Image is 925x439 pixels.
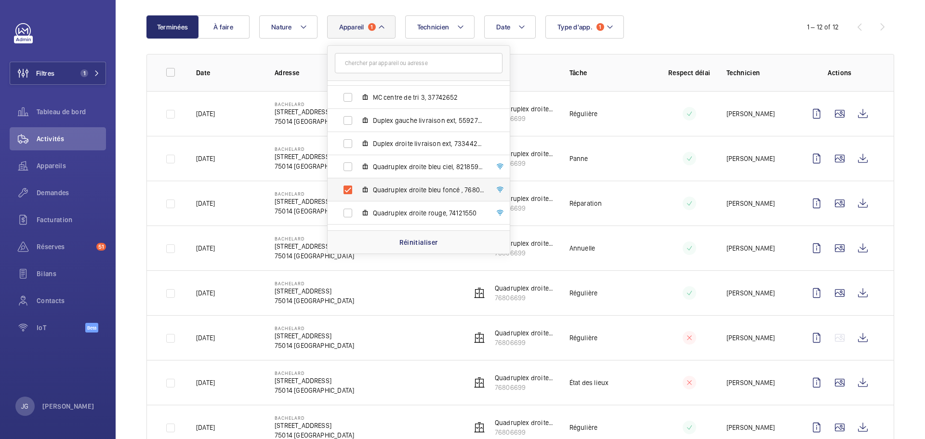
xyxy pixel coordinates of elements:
[405,15,475,39] button: Technicien
[495,239,554,248] p: Quadruplex droite bleu foncé
[37,296,106,306] span: Contacts
[471,68,554,78] p: Appareil
[727,423,775,432] p: [PERSON_NAME]
[569,109,598,119] p: Régulière
[275,107,354,117] p: [STREET_ADDRESS]
[727,68,790,78] p: Technicien
[474,332,485,344] img: elevator.svg
[805,68,874,78] p: Actions
[727,199,775,208] p: [PERSON_NAME]
[275,386,354,395] p: 75014 [GEOGRAPHIC_DATA]
[495,159,554,168] p: 76806699
[495,427,554,437] p: 76806699
[275,421,354,430] p: [STREET_ADDRESS]
[275,191,354,197] p: Bachelard
[569,423,598,432] p: Régulière
[37,188,106,198] span: Demandes
[275,296,354,306] p: 75014 [GEOGRAPHIC_DATA]
[495,248,554,258] p: 76806699
[96,243,106,251] span: 51
[196,243,215,253] p: [DATE]
[37,134,106,144] span: Activités
[275,370,354,376] p: Bachelard
[275,376,354,386] p: [STREET_ADDRESS]
[727,378,775,387] p: [PERSON_NAME]
[21,401,28,411] p: JG
[275,146,354,152] p: Bachelard
[275,325,354,331] p: Bachelard
[327,15,396,39] button: Appareil1
[569,288,598,298] p: Régulière
[275,241,354,251] p: [STREET_ADDRESS]
[495,338,554,347] p: 76806699
[373,208,485,218] span: Quadruplex droite rouge, 74121550
[373,162,485,172] span: Quadruplex droite bleu ciel, 82185941
[495,383,554,392] p: 76806699
[727,288,775,298] p: [PERSON_NAME]
[596,23,604,31] span: 1
[668,68,711,78] p: Respect délai
[37,107,106,117] span: Tableau de bord
[417,23,449,31] span: Technicien
[275,101,354,107] p: Bachelard
[557,23,593,31] span: Type d'app.
[275,286,354,296] p: [STREET_ADDRESS]
[569,68,652,78] p: Tâche
[275,280,354,286] p: Bachelard
[196,68,259,78] p: Date
[495,293,554,303] p: 76806699
[569,243,595,253] p: Annuelle
[474,287,485,299] img: elevator.svg
[37,215,106,225] span: Facturation
[37,161,106,171] span: Appareils
[373,93,485,102] span: MC centre de tri 3, 37742652
[545,15,624,39] button: Type d'app.1
[146,15,198,39] button: Terminées
[727,333,775,343] p: [PERSON_NAME]
[196,423,215,432] p: [DATE]
[196,109,215,119] p: [DATE]
[569,378,609,387] p: État des lieux
[275,331,354,341] p: [STREET_ADDRESS]
[495,114,554,123] p: 76806699
[275,161,354,171] p: 75014 [GEOGRAPHIC_DATA]
[399,238,438,247] p: Réinitialiser
[373,139,485,148] span: Duplex droite livraison ext, 73344292
[474,422,485,433] img: elevator.svg
[495,418,554,427] p: Quadruplex droite bleu foncé
[196,199,215,208] p: [DATE]
[275,206,354,216] p: 75014 [GEOGRAPHIC_DATA]
[495,328,554,338] p: Quadruplex droite bleu foncé
[36,68,54,78] span: Filtres
[495,373,554,383] p: Quadruplex droite bleu foncé
[495,203,554,213] p: 76806699
[569,333,598,343] p: Régulière
[196,333,215,343] p: [DATE]
[495,149,554,159] p: Quadruplex droite bleu foncé
[495,283,554,293] p: Quadruplex droite bleu foncé
[727,154,775,163] p: [PERSON_NAME]
[495,104,554,114] p: Quadruplex droite bleu foncé
[335,53,502,73] input: Chercher par appareil ou adresse
[42,401,94,411] p: [PERSON_NAME]
[495,194,554,203] p: Quadruplex droite bleu foncé
[198,15,250,39] button: À faire
[275,415,354,421] p: Bachelard
[275,152,354,161] p: [STREET_ADDRESS]
[37,269,106,279] span: Bilans
[275,251,354,261] p: 75014 [GEOGRAPHIC_DATA]
[373,116,485,125] span: Duplex gauche livraison ext, 55927531
[727,109,775,119] p: [PERSON_NAME]
[569,154,588,163] p: Panne
[474,377,485,388] img: elevator.svg
[484,15,536,39] button: Date
[569,199,602,208] p: Réparation
[85,323,98,333] span: Beta
[339,23,364,31] span: Appareil
[368,23,376,31] span: 1
[196,378,215,387] p: [DATE]
[807,22,839,32] div: 1 – 12 of 12
[80,69,88,77] span: 1
[196,154,215,163] p: [DATE]
[275,117,354,126] p: 75014 [GEOGRAPHIC_DATA]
